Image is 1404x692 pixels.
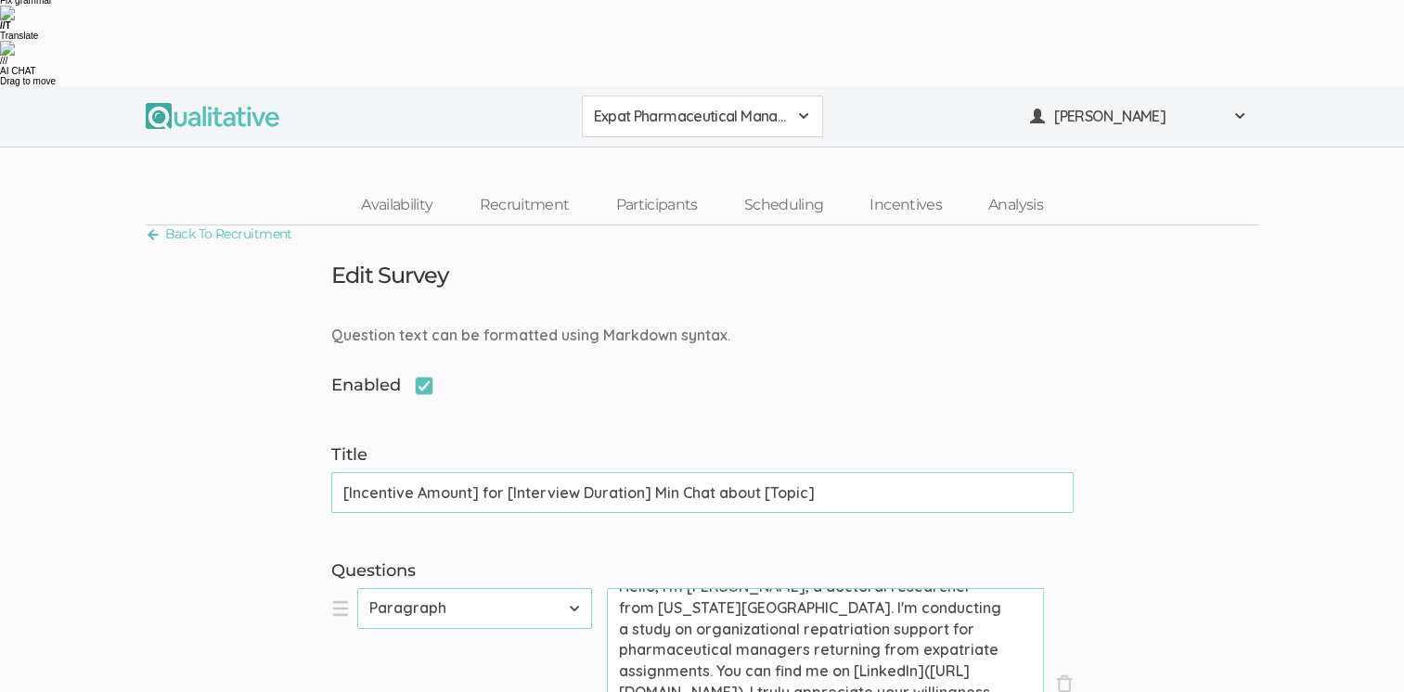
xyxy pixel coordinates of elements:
span: Enabled [331,374,433,398]
a: Scheduling [721,186,847,225]
span: [PERSON_NAME] [1054,106,1221,127]
a: Back To Recruitment [146,222,292,247]
h3: Edit Survey [331,263,448,288]
span: Expat Pharmaceutical Managers [594,106,787,127]
a: Recruitment [456,186,592,225]
button: [PERSON_NAME] [1018,96,1259,137]
label: Questions [331,559,1074,583]
a: Participants [592,186,720,225]
img: Qualitative [146,103,279,129]
button: Expat Pharmaceutical Managers [582,96,823,137]
a: Incentives [846,186,965,225]
label: Title [331,443,1074,468]
a: Availability [338,186,456,225]
a: Analysis [965,186,1066,225]
div: Question text can be formatted using Markdown syntax. [317,325,1088,346]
